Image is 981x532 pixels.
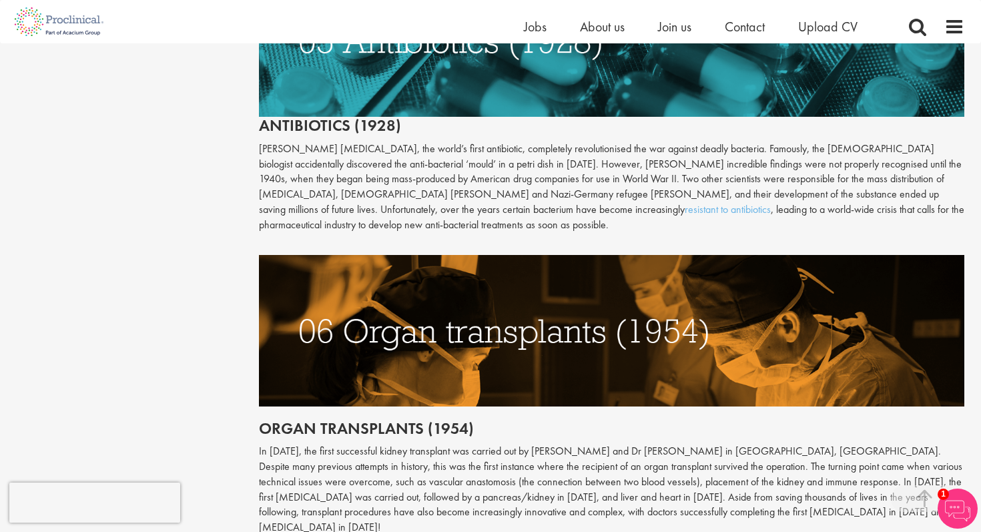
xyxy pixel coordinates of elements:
a: About us [580,18,625,35]
a: Jobs [524,18,547,35]
iframe: reCAPTCHA [9,483,180,523]
a: Contact [725,18,765,35]
span: 1 [938,489,949,500]
p: [PERSON_NAME] [MEDICAL_DATA], the world’s first antibiotic, completely revolutionised the war aga... [259,142,965,233]
a: Upload CV [798,18,858,35]
h2: Organ transplants (1954) [259,420,965,437]
a: resistant to antibiotics [685,202,771,216]
img: Chatbot [938,489,978,529]
a: Join us [658,18,691,35]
